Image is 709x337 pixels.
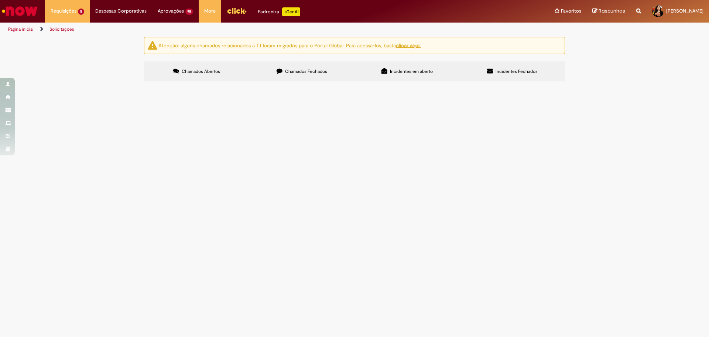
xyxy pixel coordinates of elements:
a: Rascunhos [592,8,625,15]
span: 98 [185,9,193,15]
img: ServiceNow [1,4,39,18]
span: Rascunhos [599,7,625,14]
span: Chamados Abertos [182,68,220,74]
a: Página inicial [8,26,34,32]
span: 5 [78,9,84,15]
span: Aprovações [158,7,184,15]
span: Chamados Fechados [285,68,327,74]
a: Solicitações [49,26,74,32]
a: clicar aqui. [396,42,421,48]
span: Favoritos [561,7,581,15]
div: Padroniza [258,7,300,16]
span: Despesas Corporativas [95,7,147,15]
img: click_logo_yellow_360x200.png [227,5,247,16]
span: More [204,7,216,15]
ul: Trilhas de página [6,23,467,36]
p: +GenAi [282,7,300,16]
span: Requisições [51,7,76,15]
span: Incidentes em aberto [390,68,433,74]
span: [PERSON_NAME] [666,8,703,14]
ng-bind-html: Atenção: alguns chamados relacionados a T.I foram migrados para o Portal Global. Para acessá-los,... [158,42,421,48]
span: Incidentes Fechados [496,68,538,74]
